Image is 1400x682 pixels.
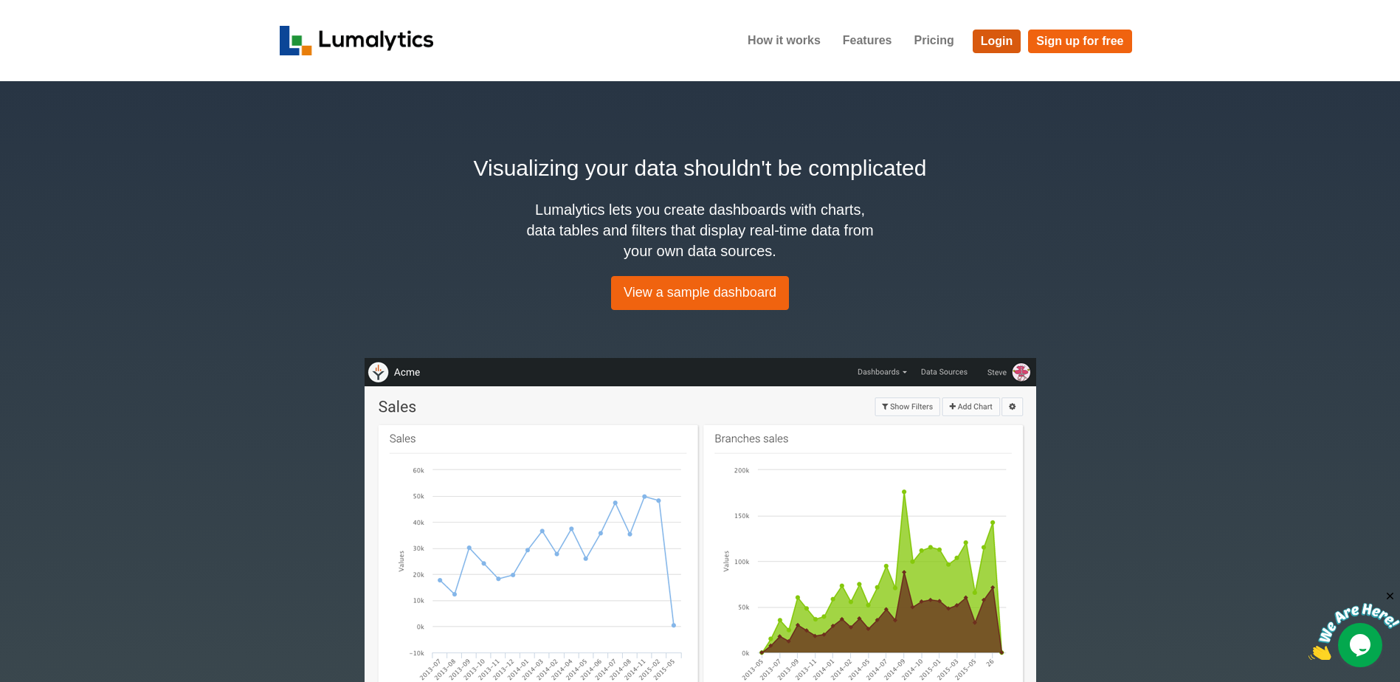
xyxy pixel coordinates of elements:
a: View a sample dashboard [611,276,789,310]
a: Sign up for free [1028,30,1131,53]
iframe: chat widget [1308,590,1400,660]
img: logo_v2-f34f87db3d4d9f5311d6c47995059ad6168825a3e1eb260e01c8041e89355404.png [280,26,434,55]
h2: Visualizing your data shouldn't be complicated [280,151,1121,185]
h4: Lumalytics lets you create dashboards with charts, data tables and filters that display real-time... [523,199,877,261]
a: How it works [737,22,832,59]
a: Login [973,30,1021,53]
a: Pricing [903,22,965,59]
a: Features [832,22,903,59]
